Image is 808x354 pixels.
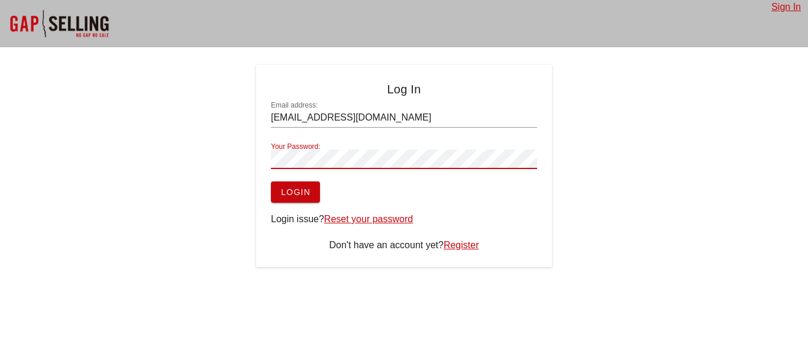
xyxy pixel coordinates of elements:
[271,212,537,226] div: Login issue?
[271,101,318,110] label: Email address:
[271,238,537,252] div: Don't have an account yet?
[324,214,413,224] a: Reset your password
[271,142,321,151] label: Your Password:
[271,80,537,99] h4: Log In
[271,181,320,203] button: Login
[444,240,479,250] a: Register
[771,2,801,12] a: Sign In
[280,187,311,197] span: Login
